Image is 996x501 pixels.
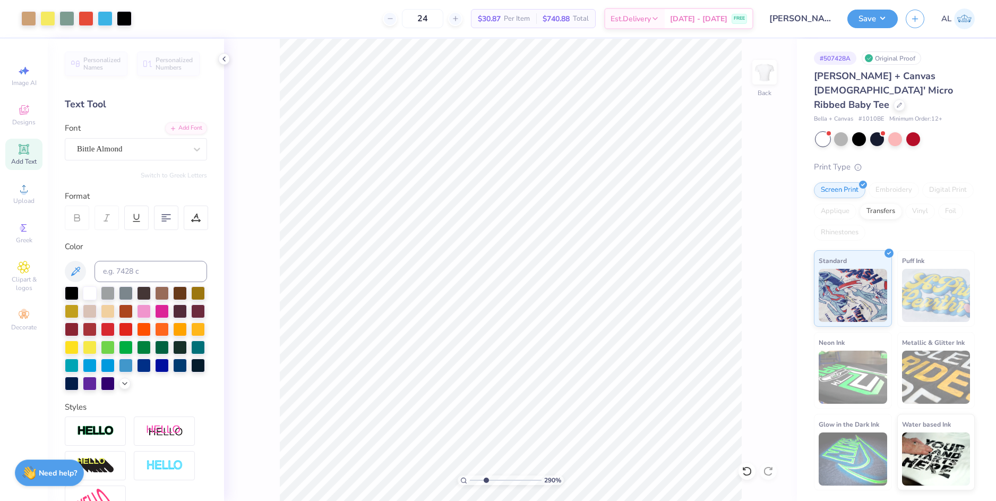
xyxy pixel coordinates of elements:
div: Color [65,241,207,253]
span: Decorate [11,323,37,332]
span: Add Text [11,157,37,166]
button: Save [847,10,898,28]
span: Glow in the Dark Ink [819,419,879,430]
span: $740.88 [543,13,570,24]
img: Negative Space [146,460,183,472]
span: Image AI [12,79,37,87]
span: Greek [16,236,32,244]
label: Font [65,122,81,134]
span: Neon Ink [819,337,845,348]
div: Text Tool [65,97,207,112]
img: Stroke [77,425,114,437]
div: Styles [65,401,207,413]
img: Neon Ink [819,351,887,404]
img: Back [754,62,775,83]
div: Foil [938,203,963,219]
div: Screen Print [814,182,865,198]
span: Water based Ink [902,419,951,430]
span: [DATE] - [DATE] [670,13,727,24]
button: Switch to Greek Letters [141,171,207,180]
span: Puff Ink [902,255,924,266]
img: Standard [819,269,887,322]
span: $30.87 [478,13,501,24]
img: Shadow [146,424,183,438]
span: AL [941,13,951,25]
div: Format [65,190,208,202]
span: Minimum Order: 12 + [889,115,942,124]
input: – – [402,9,443,28]
span: Total [573,13,589,24]
span: Standard [819,255,847,266]
div: Print Type [814,161,975,173]
div: Add Font [165,122,207,134]
span: FREE [734,15,745,22]
span: Upload [13,197,35,205]
strong: Need help? [39,468,77,478]
span: Clipart & logos [5,275,42,292]
span: Designs [12,118,36,126]
img: Water based Ink [902,432,971,486]
span: 290 % [544,475,561,485]
img: Puff Ink [902,269,971,322]
span: Est. Delivery [611,13,651,24]
span: Bella + Canvas [814,115,853,124]
div: Digital Print [922,182,974,198]
span: Personalized Names [83,56,121,71]
a: AL [941,9,975,29]
div: # 507428A [814,52,856,65]
img: 3d Illusion [77,457,114,474]
div: Transfers [860,203,902,219]
div: Applique [814,203,856,219]
span: Metallic & Glitter Ink [902,337,965,348]
img: Glow in the Dark Ink [819,432,887,486]
span: # 1010BE [858,115,884,124]
div: Vinyl [905,203,935,219]
input: Untitled Design [761,8,839,29]
div: Rhinestones [814,225,865,241]
span: Personalized Numbers [156,56,193,71]
input: e.g. 7428 c [95,261,207,282]
div: Embroidery [869,182,919,198]
img: Metallic & Glitter Ink [902,351,971,404]
div: Original Proof [862,52,921,65]
div: Back [758,88,771,98]
span: Per Item [504,13,530,24]
span: [PERSON_NAME] + Canvas [DEMOGRAPHIC_DATA]' Micro Ribbed Baby Tee [814,70,953,111]
img: Alyzza Lydia Mae Sobrino [954,9,975,29]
